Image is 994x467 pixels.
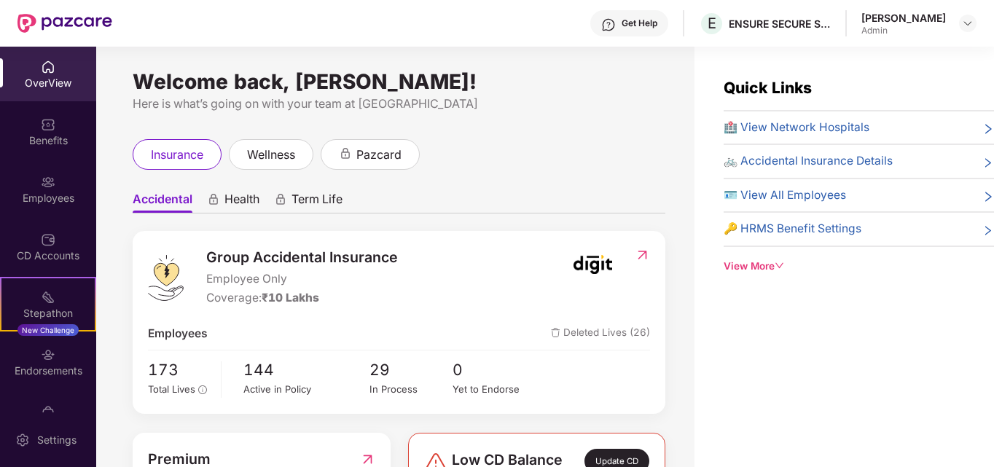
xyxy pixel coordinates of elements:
[453,358,536,382] span: 0
[453,382,536,397] div: Yet to Endorse
[133,95,665,113] div: Here is what’s going on with your team at [GEOGRAPHIC_DATA]
[861,11,946,25] div: [PERSON_NAME]
[148,325,208,342] span: Employees
[274,193,287,206] div: animation
[724,259,994,274] div: View More
[33,433,81,447] div: Settings
[148,383,195,395] span: Total Lives
[207,193,220,206] div: animation
[775,261,785,271] span: down
[41,405,55,420] img: svg+xml;base64,PHN2ZyBpZD0iTXlfT3JkZXJzIiBkYXRhLW5hbWU9Ik15IE9yZGVycyIgeG1sbnM9Imh0dHA6Ly93d3cudz...
[41,232,55,247] img: svg+xml;base64,PHN2ZyBpZD0iQ0RfQWNjb3VudHMiIGRhdGEtbmFtZT0iQ0QgQWNjb3VudHMiIHhtbG5zPSJodHRwOi8vd3...
[41,348,55,362] img: svg+xml;base64,PHN2ZyBpZD0iRW5kb3JzZW1lbnRzIiB4bWxucz0iaHR0cDovL3d3dy53My5vcmcvMjAwMC9zdmciIHdpZH...
[708,15,716,32] span: E
[369,358,453,382] span: 29
[724,119,869,136] span: 🏥 View Network Hospitals
[133,192,192,213] span: Accidental
[566,246,620,283] img: insurerIcon
[724,187,846,204] span: 🪪 View All Employees
[982,155,994,170] span: right
[724,152,893,170] span: 🚲 Accidental Insurance Details
[356,146,402,164] span: pazcard
[601,17,616,32] img: svg+xml;base64,PHN2ZyBpZD0iSGVscC0zMngzMiIgeG1sbnM9Imh0dHA6Ly93d3cudzMub3JnLzIwMDAvc3ZnIiB3aWR0aD...
[369,382,453,397] div: In Process
[148,358,211,382] span: 173
[41,60,55,74] img: svg+xml;base64,PHN2ZyBpZD0iSG9tZSIgeG1sbnM9Imh0dHA6Ly93d3cudzMub3JnLzIwMDAvc3ZnIiB3aWR0aD0iMjAiIG...
[15,433,30,447] img: svg+xml;base64,PHN2ZyBpZD0iU2V0dGluZy0yMHgyMCIgeG1sbnM9Imh0dHA6Ly93d3cudzMub3JnLzIwMDAvc3ZnIiB3aW...
[861,25,946,36] div: Admin
[729,17,831,31] div: ENSURE SECURE SERVICES PRIVATE LIMITED
[291,192,343,213] span: Term Life
[724,220,861,238] span: 🔑 HRMS Benefit Settings
[206,289,398,307] div: Coverage:
[41,175,55,189] img: svg+xml;base64,PHN2ZyBpZD0iRW1wbG95ZWVzIiB4bWxucz0iaHR0cDovL3d3dy53My5vcmcvMjAwMC9zdmciIHdpZHRoPS...
[247,146,295,164] span: wellness
[151,146,203,164] span: insurance
[724,79,812,97] span: Quick Links
[224,192,259,213] span: Health
[1,306,95,321] div: Stepathon
[982,189,994,204] span: right
[206,246,398,269] span: Group Accidental Insurance
[262,291,319,305] span: ₹10 Lakhs
[339,147,352,160] div: animation
[198,385,207,394] span: info-circle
[41,290,55,305] img: svg+xml;base64,PHN2ZyB4bWxucz0iaHR0cDovL3d3dy53My5vcmcvMjAwMC9zdmciIHdpZHRoPSIyMSIgaGVpZ2h0PSIyMC...
[982,122,994,136] span: right
[551,325,650,342] span: Deleted Lives (26)
[243,382,369,397] div: Active in Policy
[635,248,650,262] img: RedirectIcon
[962,17,974,29] img: svg+xml;base64,PHN2ZyBpZD0iRHJvcGRvd24tMzJ4MzIiIHhtbG5zPSJodHRwOi8vd3d3LnczLm9yZy8yMDAwL3N2ZyIgd2...
[17,14,112,33] img: New Pazcare Logo
[206,270,398,288] span: Employee Only
[982,223,994,238] span: right
[41,117,55,132] img: svg+xml;base64,PHN2ZyBpZD0iQmVuZWZpdHMiIHhtbG5zPSJodHRwOi8vd3d3LnczLm9yZy8yMDAwL3N2ZyIgd2lkdGg9Ij...
[243,358,369,382] span: 144
[133,76,665,87] div: Welcome back, [PERSON_NAME]!
[622,17,657,29] div: Get Help
[17,324,79,336] div: New Challenge
[148,255,184,301] img: logo
[551,328,560,337] img: deleteIcon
